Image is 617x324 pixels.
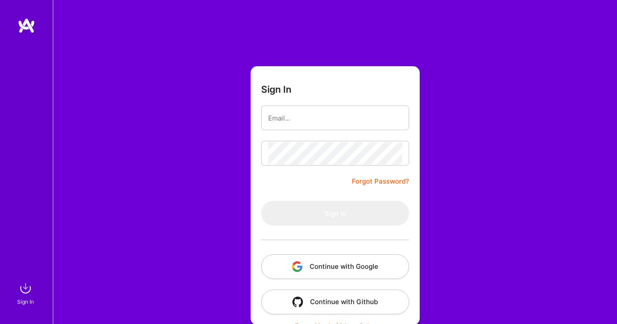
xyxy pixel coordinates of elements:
button: Sign In [261,201,409,226]
img: sign in [17,279,34,297]
img: logo [18,18,35,34]
button: Continue with Google [261,254,409,279]
h3: Sign In [261,84,292,95]
img: icon [292,261,303,272]
a: Forgot Password? [352,176,409,187]
button: Continue with Github [261,290,409,314]
img: icon [292,297,303,307]
input: Email... [268,107,402,129]
a: sign inSign In [18,279,34,306]
div: Sign In [17,297,34,306]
